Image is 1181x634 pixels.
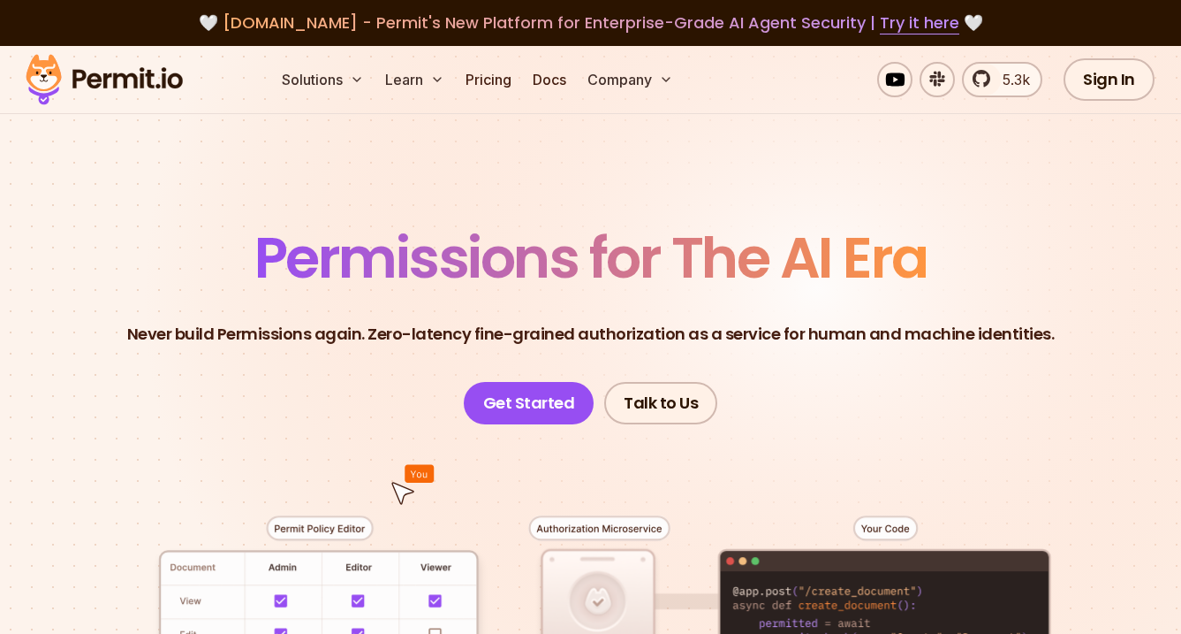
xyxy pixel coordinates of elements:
[275,62,371,97] button: Solutions
[378,62,451,97] button: Learn
[254,218,927,297] span: Permissions for The AI Era
[1064,58,1155,101] a: Sign In
[962,62,1042,97] a: 5.3k
[880,11,959,34] a: Try it here
[458,62,519,97] a: Pricing
[604,382,717,424] a: Talk to Us
[223,11,959,34] span: [DOMAIN_NAME] - Permit's New Platform for Enterprise-Grade AI Agent Security |
[992,69,1030,90] span: 5.3k
[127,322,1055,347] p: Never build Permissions again. Zero-latency fine-grained authorization as a service for human and...
[580,62,680,97] button: Company
[42,11,1139,35] div: 🤍 🤍
[526,62,573,97] a: Docs
[18,50,191,110] img: Permit logo
[464,382,594,424] a: Get Started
